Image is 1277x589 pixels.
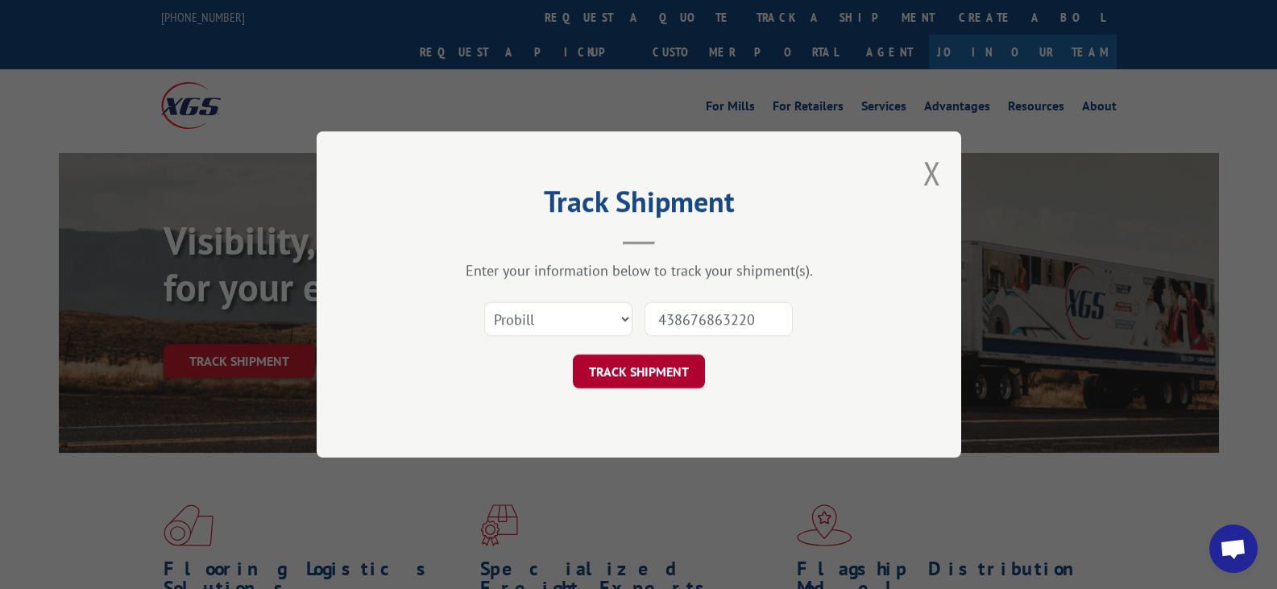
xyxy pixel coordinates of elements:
input: Number(s) [645,302,793,336]
div: Enter your information below to track your shipment(s). [397,261,881,280]
button: Close modal [923,151,941,194]
h2: Track Shipment [397,190,881,221]
div: Open chat [1209,525,1258,573]
button: TRACK SHIPMENT [573,355,705,388]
